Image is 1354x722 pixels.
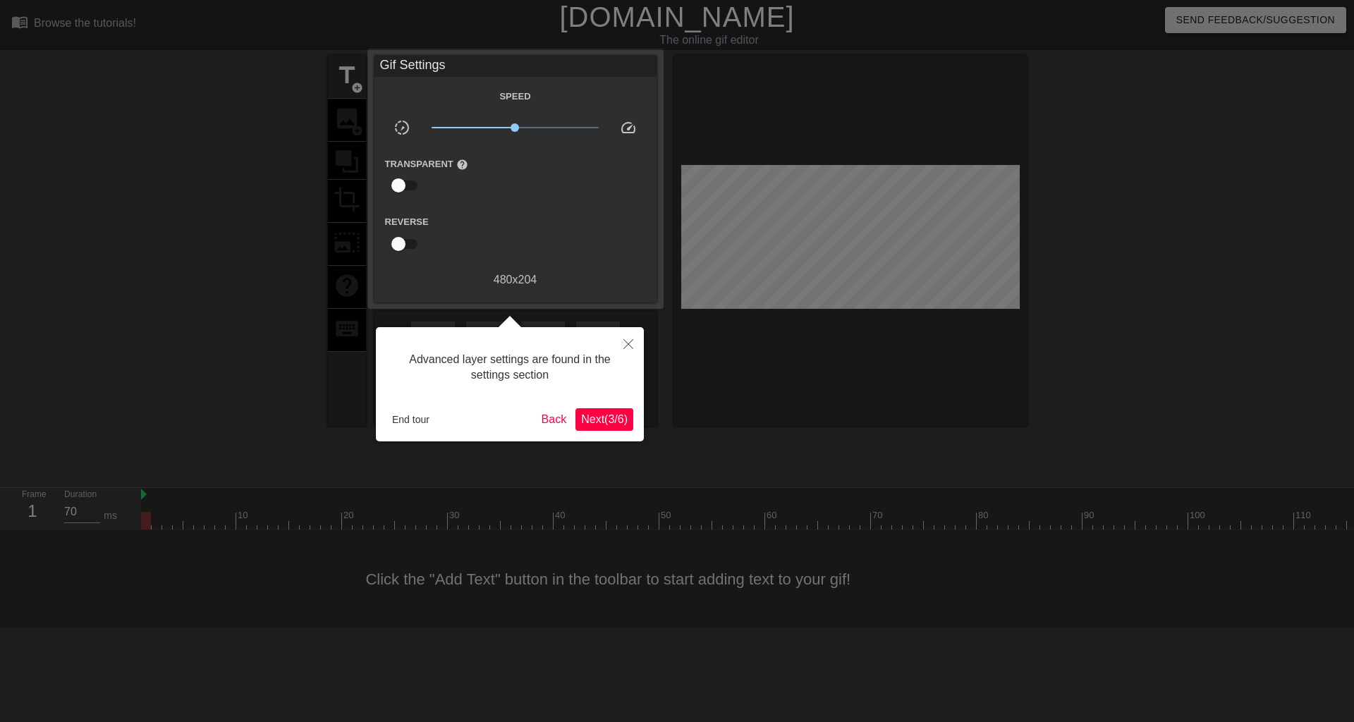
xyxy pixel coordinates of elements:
button: Close [613,327,644,360]
span: Next ( 3 / 6 ) [581,413,628,425]
button: Back [536,408,573,431]
button: End tour [386,409,435,430]
div: Advanced layer settings are found in the settings section [386,338,633,398]
button: Next [575,408,633,431]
